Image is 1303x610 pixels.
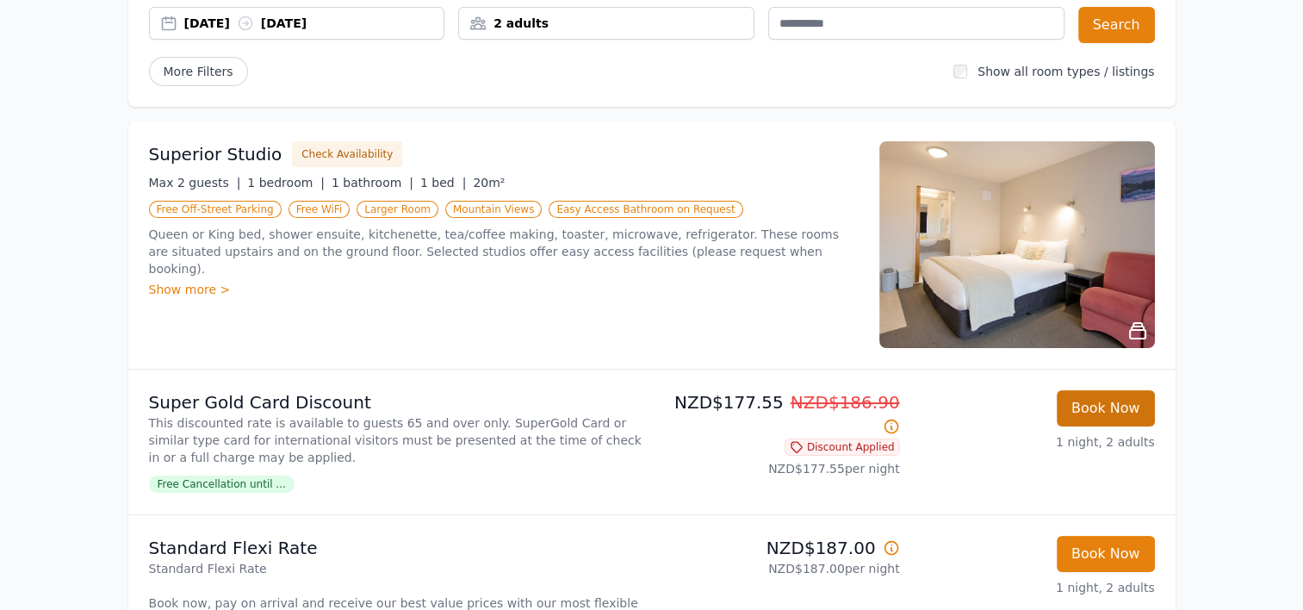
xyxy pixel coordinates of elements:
button: Book Now [1057,390,1155,426]
h3: Superior Studio [149,142,282,166]
div: Show more > [149,281,859,298]
span: NZD$186.90 [791,392,900,413]
p: Standard Flexi Rate [149,536,645,560]
div: 2 adults [459,15,754,32]
p: Super Gold Card Discount [149,390,645,414]
span: Mountain Views [445,201,542,218]
span: Free Cancellation until ... [149,476,295,493]
button: Book Now [1057,536,1155,572]
button: Check Availability [292,141,402,167]
button: Search [1078,7,1155,43]
span: 1 bedroom | [247,176,325,190]
span: Easy Access Bathroom on Request [549,201,742,218]
span: Larger Room [357,201,438,218]
div: [DATE] [DATE] [184,15,444,32]
span: 1 bed | [420,176,466,190]
p: 1 night, 2 adults [914,433,1155,451]
p: NZD$177.55 [659,390,900,439]
p: This discounted rate is available to guests 65 and over only. SuperGold Card or similar type card... [149,414,645,466]
span: 1 bathroom | [332,176,413,190]
label: Show all room types / listings [977,65,1154,78]
span: 20m² [473,176,505,190]
span: Max 2 guests | [149,176,241,190]
p: 1 night, 2 adults [914,579,1155,596]
span: Discount Applied [785,439,900,456]
p: NZD$187.00 per night [659,560,900,577]
span: Free WiFi [289,201,351,218]
p: NZD$177.55 per night [659,460,900,477]
span: More Filters [149,57,248,86]
p: Queen or King bed, shower ensuite, kitchenette, tea/coffee making, toaster, microwave, refrigerat... [149,226,859,277]
p: NZD$187.00 [659,536,900,560]
span: Free Off-Street Parking [149,201,282,218]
